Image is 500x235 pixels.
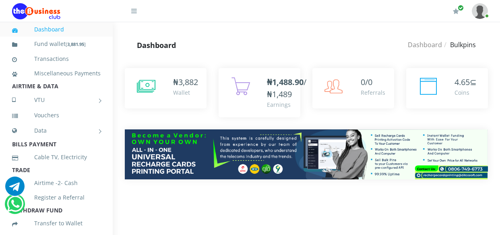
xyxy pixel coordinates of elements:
a: Data [12,121,101,141]
b: 3,881.95 [67,41,84,47]
img: User [472,3,488,19]
a: Airtime -2- Cash [12,174,101,192]
a: Chat for support [5,183,25,196]
span: /₦1,489 [267,77,306,100]
a: Chat for support [7,200,23,214]
a: ₦1,488.90/₦1,489 Earnings [219,68,300,117]
a: Dashboard [408,40,442,49]
div: Wallet [173,88,198,97]
small: [ ] [66,41,86,47]
a: Transfer to Wallet [12,214,101,233]
img: Logo [12,3,60,19]
img: multitenant_rcp.png [125,129,488,179]
b: ₦1,488.90 [267,77,304,87]
div: Referrals [361,88,385,97]
a: Register a Referral [12,188,101,207]
a: Cable TV, Electricity [12,148,101,166]
a: Fund wallet[3,881.95] [12,35,101,54]
div: Coins [455,88,477,97]
div: Earnings [267,100,306,109]
a: 0/0 Referrals [312,68,394,108]
a: Dashboard [12,20,101,39]
strong: Dashboard [137,40,176,50]
li: Bulkpins [442,40,476,50]
a: Vouchers [12,106,101,125]
div: ₦ [173,76,198,88]
span: 4.65 [455,77,470,87]
a: Miscellaneous Payments [12,64,101,83]
div: ⊆ [455,76,477,88]
a: ₦3,882 Wallet [125,68,207,108]
span: Renew/Upgrade Subscription [458,5,464,11]
a: VTU [12,90,101,110]
span: 0/0 [361,77,372,87]
i: Renew/Upgrade Subscription [453,8,459,15]
a: Transactions [12,50,101,68]
span: 3,882 [178,77,198,87]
